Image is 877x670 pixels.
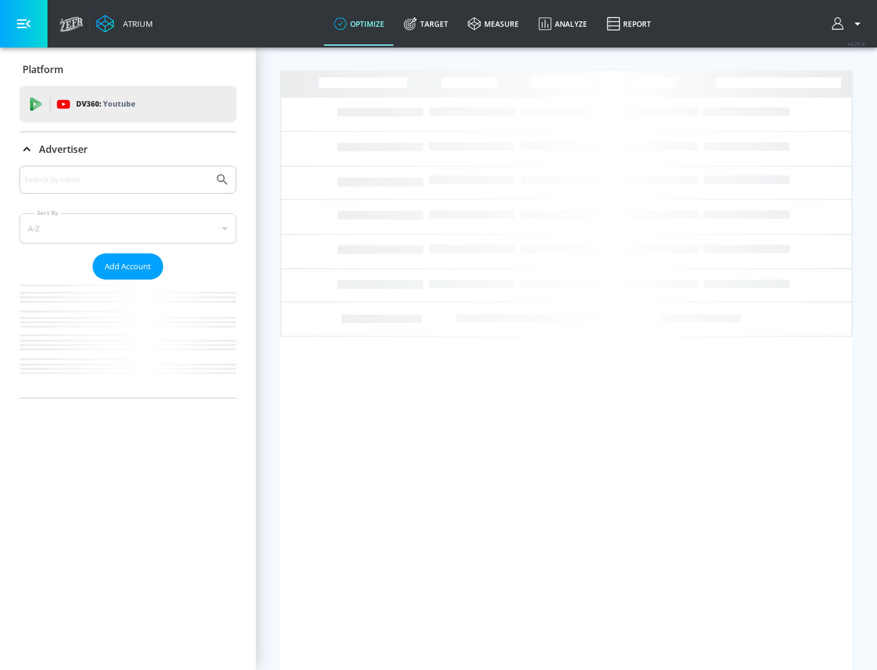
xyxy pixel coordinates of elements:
p: DV360: [76,97,135,111]
a: Atrium [96,15,153,33]
a: Report [597,2,661,46]
a: optimize [324,2,394,46]
a: Target [394,2,458,46]
div: Atrium [118,18,153,29]
div: Advertiser [19,166,236,398]
span: v 4.25.4 [848,40,865,47]
a: Analyze [529,2,597,46]
div: Platform [19,52,236,86]
div: Advertiser [19,132,236,166]
p: Youtube [103,97,135,110]
input: Search by name [24,172,209,188]
a: measure [458,2,529,46]
nav: list of Advertiser [19,280,236,398]
label: Sort By [35,209,61,217]
p: Platform [23,63,63,76]
button: Add Account [93,253,163,280]
p: Advertiser [39,143,88,156]
span: Add Account [105,259,151,273]
div: DV360: Youtube [19,86,236,122]
div: A-Z [19,213,236,244]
